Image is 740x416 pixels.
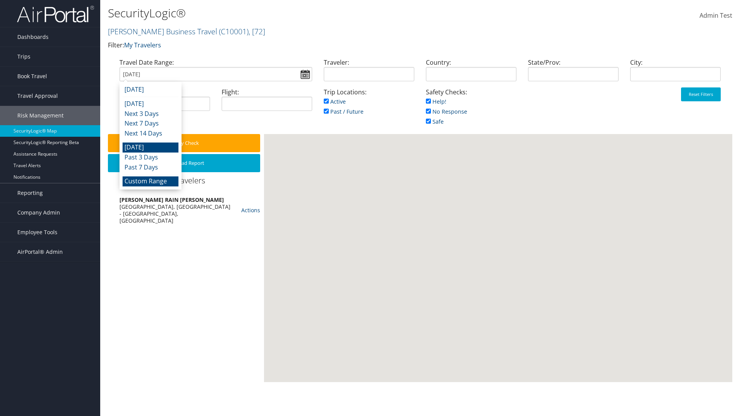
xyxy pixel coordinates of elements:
button: Safety Check [108,134,260,152]
div: [GEOGRAPHIC_DATA], [GEOGRAPHIC_DATA] - [GEOGRAPHIC_DATA], [GEOGRAPHIC_DATA] [119,203,234,224]
a: Active [324,98,346,105]
span: Admin Test [700,11,732,20]
div: [PERSON_NAME] RAIN [PERSON_NAME] [119,196,234,203]
span: , [ 72 ] [249,26,265,37]
div: Air/Hotel/Rail: [114,87,216,117]
img: airportal-logo.png [17,5,94,23]
span: Travel Approval [17,86,58,106]
li: Custom Range [123,176,178,186]
li: Past 7 Days [123,163,178,173]
li: [DATE] [123,85,178,95]
a: [PERSON_NAME] Business Travel [108,26,265,37]
span: Risk Management [17,106,64,125]
span: Reporting [17,183,43,203]
div: Flight: [216,87,318,117]
p: Filter: [108,40,524,50]
a: Help! [426,98,446,105]
a: Admin Test [700,4,732,28]
span: Employee Tools [17,223,57,242]
li: Next 3 Days [123,109,178,119]
button: Reset Filters [681,87,721,101]
li: [DATE] [123,99,178,109]
li: Past 3 Days [123,153,178,163]
li: Next 14 Days [123,129,178,139]
span: AirPortal® Admin [17,242,63,262]
a: No Response [426,108,467,115]
a: Past / Future [324,108,363,115]
a: Actions [241,206,260,214]
li: Next 7 Days [123,119,178,129]
span: Dashboards [17,27,49,47]
a: My Travelers [124,41,161,49]
span: Trips [17,47,30,66]
span: ( C10001 ) [219,26,249,37]
li: [DATE] [123,143,178,153]
div: State/Prov: [522,58,624,87]
div: Country: [420,58,522,87]
div: City: [624,58,727,87]
div: Safety Checks: [420,87,522,134]
div: 1 Travelers [108,175,264,190]
div: Trip Locations: [318,87,420,124]
h1: SecurityLogic® [108,5,524,21]
span: Book Travel [17,67,47,86]
button: Download Report [108,154,260,172]
span: Company Admin [17,203,60,222]
div: Travel Date Range: [114,58,318,87]
div: Traveler: [318,58,420,87]
a: Safe [426,118,444,125]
